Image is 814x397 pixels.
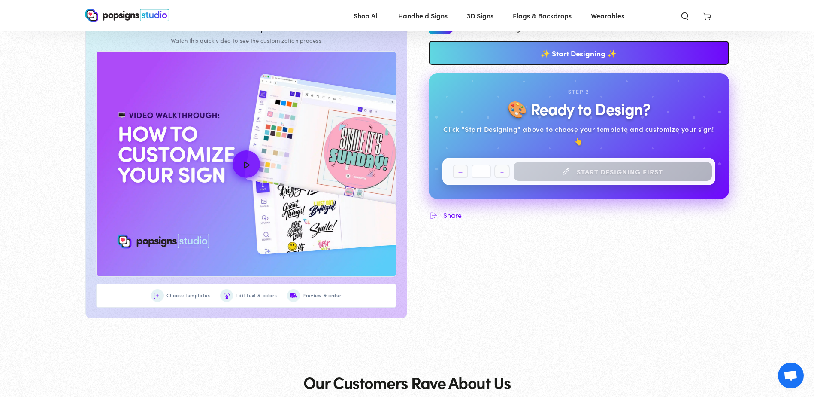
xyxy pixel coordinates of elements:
summary: Search our site [674,6,696,25]
img: Edit text & colors [224,293,230,299]
h2: Our Customers Rave About Us [303,373,511,391]
span: Wearables [591,9,624,22]
button: Share [429,210,462,220]
img: Preview & order [290,293,297,299]
span: Flags & Backdrops [513,9,572,22]
a: 3D Signs [460,4,500,27]
div: Step 2 [568,87,589,97]
span: Shop All [354,9,379,22]
img: Choose templates [154,293,160,299]
button: How to Customize Your Design [97,52,396,276]
a: Handheld Signs [392,4,454,27]
a: ✨ Start Designing ✨ [429,41,729,65]
div: Open chat [778,363,804,388]
img: Popsigns Studio [85,9,169,22]
a: Shop All [347,4,385,27]
h2: 🎨 Ready to Design? [507,100,650,117]
div: Click "Start Designing" above to choose your template and customize your sign! 👆 [442,123,715,148]
a: Flags & Backdrops [506,4,578,27]
span: 3D Signs [467,9,493,22]
div: See How Easy It Is [96,24,396,33]
span: Edit text & colors [236,291,277,300]
span: Preview & order [303,291,341,300]
span: Share [443,211,462,219]
div: Watch this quick video to see the customization process [96,37,396,44]
span: Handheld Signs [398,9,448,22]
h4: Customize Your Design [459,25,524,32]
span: Choose templates [166,291,210,300]
a: Wearables [584,4,631,27]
